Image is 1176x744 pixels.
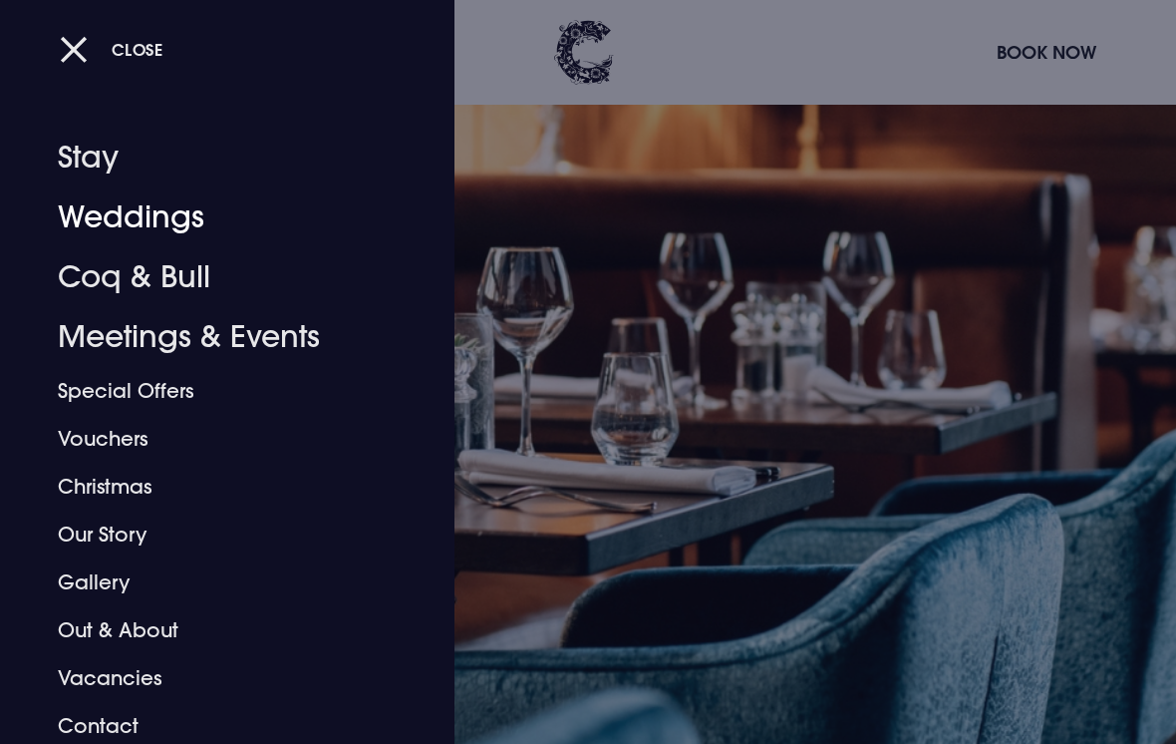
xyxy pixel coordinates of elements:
[58,558,370,606] a: Gallery
[58,187,370,247] a: Weddings
[58,606,370,654] a: Out & About
[58,415,370,463] a: Vouchers
[58,463,370,511] a: Christmas
[58,511,370,558] a: Our Story
[58,247,370,307] a: Coq & Bull
[58,128,370,187] a: Stay
[58,654,370,702] a: Vacancies
[60,29,163,70] button: Close
[112,39,163,60] span: Close
[58,367,370,415] a: Special Offers
[58,307,370,367] a: Meetings & Events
